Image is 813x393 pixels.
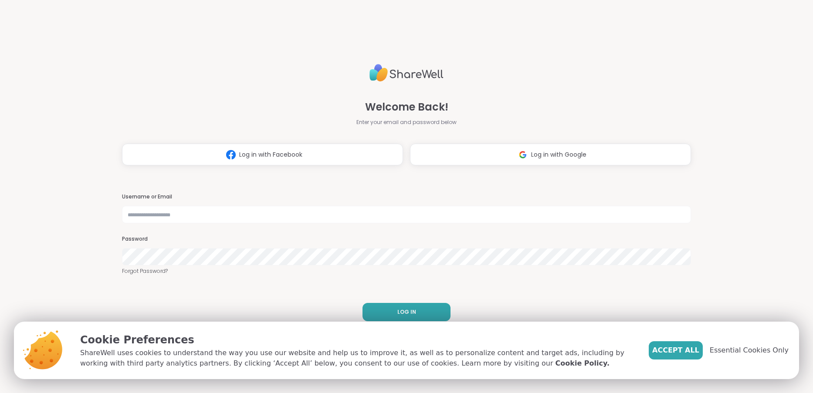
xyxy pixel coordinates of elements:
[365,99,448,115] span: Welcome Back!
[122,235,691,243] h3: Password
[515,147,531,163] img: ShareWell Logomark
[80,332,635,348] p: Cookie Preferences
[531,150,586,159] span: Log in with Google
[356,118,457,126] span: Enter your email and password below
[369,60,444,85] img: ShareWell Logo
[80,348,635,369] p: ShareWell uses cookies to understand the way you use our website and help us to improve it, as we...
[362,303,451,321] button: LOG IN
[556,358,610,369] a: Cookie Policy.
[223,147,239,163] img: ShareWell Logomark
[710,345,789,356] span: Essential Cookies Only
[397,308,416,316] span: LOG IN
[649,341,703,359] button: Accept All
[239,150,302,159] span: Log in with Facebook
[122,267,691,275] a: Forgot Password?
[652,345,699,356] span: Accept All
[122,193,691,201] h3: Username or Email
[410,144,691,165] button: Log in with Google
[122,144,403,165] button: Log in with Facebook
